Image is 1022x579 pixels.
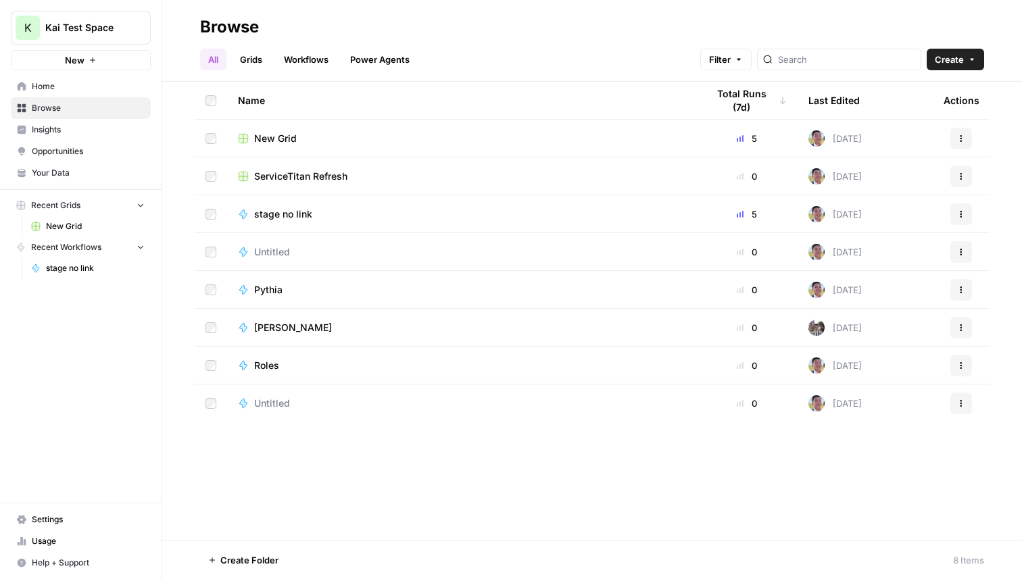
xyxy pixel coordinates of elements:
a: Opportunities [11,141,151,162]
span: Untitled [254,245,290,259]
span: Browse [32,102,145,114]
div: 0 [707,359,787,372]
a: Browse [11,97,151,119]
span: Recent Grids [31,199,80,211]
div: [DATE] [808,206,862,222]
span: Kai Test Space [45,21,127,34]
div: Browse [200,16,259,38]
button: Workspace: Kai Test Space [11,11,151,45]
a: Untitled [238,397,685,410]
div: 8 Items [953,553,984,567]
a: Untitled [238,245,685,259]
div: [DATE] [808,320,862,336]
a: Usage [11,530,151,552]
img: 99f2gcj60tl1tjps57nny4cf0tt1 [808,168,825,184]
span: [PERSON_NAME] [254,321,332,334]
img: 99f2gcj60tl1tjps57nny4cf0tt1 [808,357,825,374]
a: stage no link [25,257,151,279]
span: New Grid [254,132,297,145]
span: Settings [32,513,145,526]
span: Untitled [254,397,290,410]
div: 0 [707,397,787,410]
div: [DATE] [808,282,862,298]
a: New Grid [25,216,151,237]
span: Create [935,53,964,66]
input: Search [778,53,915,66]
a: New Grid [238,132,685,145]
a: All [200,49,226,70]
div: Total Runs (7d) [707,82,787,119]
span: Filter [709,53,731,66]
span: K [24,20,32,36]
span: New [65,53,84,67]
div: [DATE] [808,395,862,411]
img: 99f2gcj60tl1tjps57nny4cf0tt1 [808,395,825,411]
img: 99f2gcj60tl1tjps57nny4cf0tt1 [808,206,825,222]
span: Roles [254,359,279,372]
span: Insights [32,124,145,136]
span: ServiceTitan Refresh [254,170,347,183]
div: 0 [707,245,787,259]
span: stage no link [254,207,312,221]
a: Grids [232,49,270,70]
button: Create [927,49,984,70]
div: Last Edited [808,82,860,119]
img: 99f2gcj60tl1tjps57nny4cf0tt1 [808,282,825,298]
span: Help + Support [32,557,145,569]
a: Pythia [238,283,685,297]
span: Pythia [254,283,283,297]
button: Help + Support [11,552,151,574]
div: [DATE] [808,130,862,147]
button: Filter [700,49,752,70]
span: Your Data [32,167,145,179]
a: ServiceTitan Refresh [238,170,685,183]
button: Create Folder [200,549,287,571]
a: Roles [238,359,685,372]
button: New [11,50,151,70]
span: Usage [32,535,145,547]
div: 5 [707,207,787,221]
span: Opportunities [32,145,145,157]
div: 0 [707,170,787,183]
div: [DATE] [808,168,862,184]
img: 99f2gcj60tl1tjps57nny4cf0tt1 [808,244,825,260]
span: Recent Workflows [31,241,101,253]
a: Power Agents [342,49,418,70]
div: Name [238,82,685,119]
div: Actions [944,82,979,119]
a: [PERSON_NAME] [238,321,685,334]
div: [DATE] [808,244,862,260]
a: stage no link [238,207,685,221]
div: 0 [707,283,787,297]
div: [DATE] [808,357,862,374]
span: stage no link [46,262,145,274]
span: Create Folder [220,553,278,567]
a: Settings [11,509,151,530]
a: Insights [11,119,151,141]
img: a2mlt6f1nb2jhzcjxsuraj5rj4vi [808,320,825,336]
a: Workflows [276,49,337,70]
a: Your Data [11,162,151,184]
span: Home [32,80,145,93]
a: Home [11,76,151,97]
button: Recent Grids [11,195,151,216]
img: 99f2gcj60tl1tjps57nny4cf0tt1 [808,130,825,147]
div: 5 [707,132,787,145]
div: 0 [707,321,787,334]
button: Recent Workflows [11,237,151,257]
span: New Grid [46,220,145,232]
